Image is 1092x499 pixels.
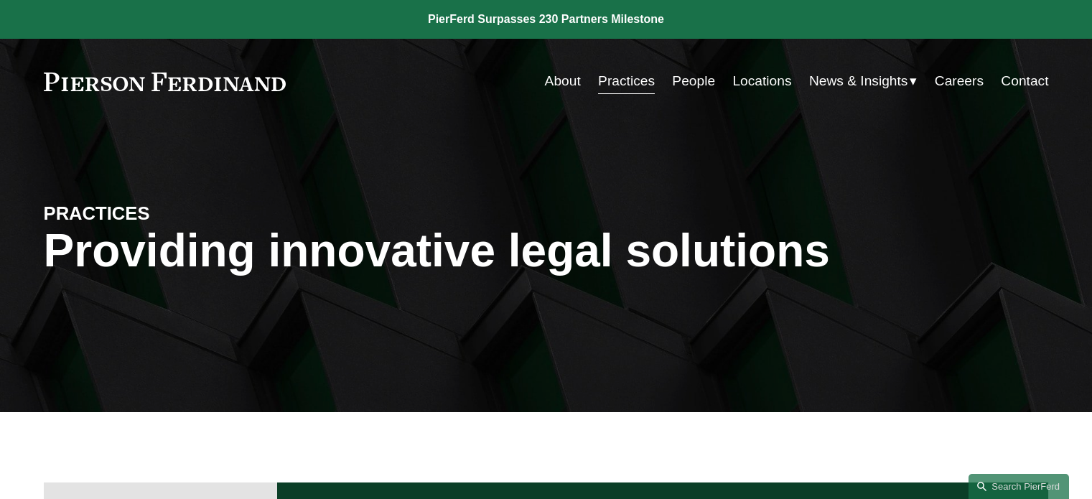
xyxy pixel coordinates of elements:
a: Careers [935,67,984,95]
a: People [672,67,715,95]
a: About [545,67,581,95]
span: News & Insights [809,69,908,94]
a: Contact [1001,67,1048,95]
a: Search this site [969,474,1069,499]
h1: Providing innovative legal solutions [44,225,1049,277]
a: Locations [732,67,791,95]
h4: PRACTICES [44,202,295,225]
a: Practices [598,67,655,95]
a: folder dropdown [809,67,918,95]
